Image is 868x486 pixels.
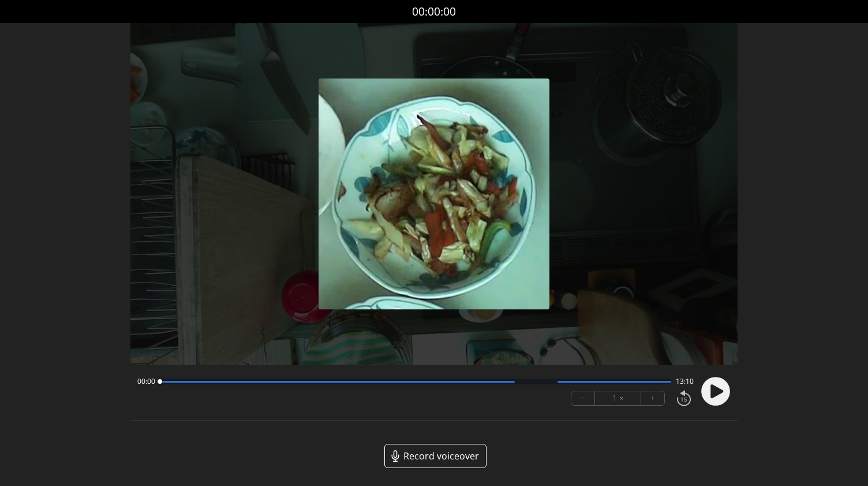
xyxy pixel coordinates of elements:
[403,449,479,463] span: Record voiceover
[595,391,641,405] div: 1 ×
[319,78,549,309] img: Poster Image
[571,391,595,405] button: −
[384,444,487,468] a: Record voiceover
[676,377,694,386] span: 13:10
[641,391,664,405] button: +
[412,3,456,20] a: 00:00:00
[137,377,155,386] span: 00:00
